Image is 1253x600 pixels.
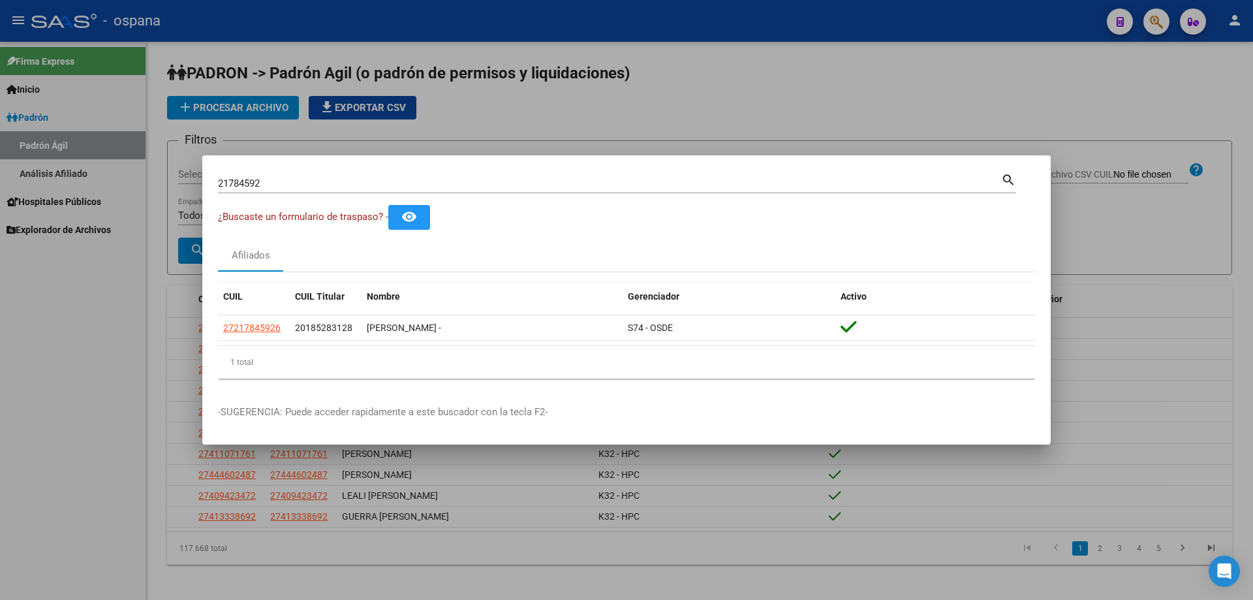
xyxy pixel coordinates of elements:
[367,291,400,302] span: Nombre
[295,291,345,302] span: CUIL Titular
[218,283,290,311] datatable-header-cell: CUIL
[628,291,679,302] span: Gerenciador
[628,323,673,333] span: S74 - OSDE
[218,346,1035,379] div: 1 total
[1001,171,1016,187] mat-icon: search
[218,405,1035,420] p: -SUGERENCIA: Puede acceder rapidamente a este buscador con la tecla F2-
[232,248,270,263] div: Afiliados
[290,283,362,311] datatable-header-cell: CUIL Titular
[401,209,417,225] mat-icon: remove_red_eye
[367,321,617,336] div: [PERSON_NAME] -
[362,283,623,311] datatable-header-cell: Nombre
[835,283,1035,311] datatable-header-cell: Activo
[218,211,388,223] span: ¿Buscaste un formulario de traspaso? -
[223,291,243,302] span: CUIL
[623,283,835,311] datatable-header-cell: Gerenciador
[1209,556,1240,587] div: Open Intercom Messenger
[295,323,352,333] span: 20185283128
[841,291,867,302] span: Activo
[223,323,281,333] span: 27217845926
